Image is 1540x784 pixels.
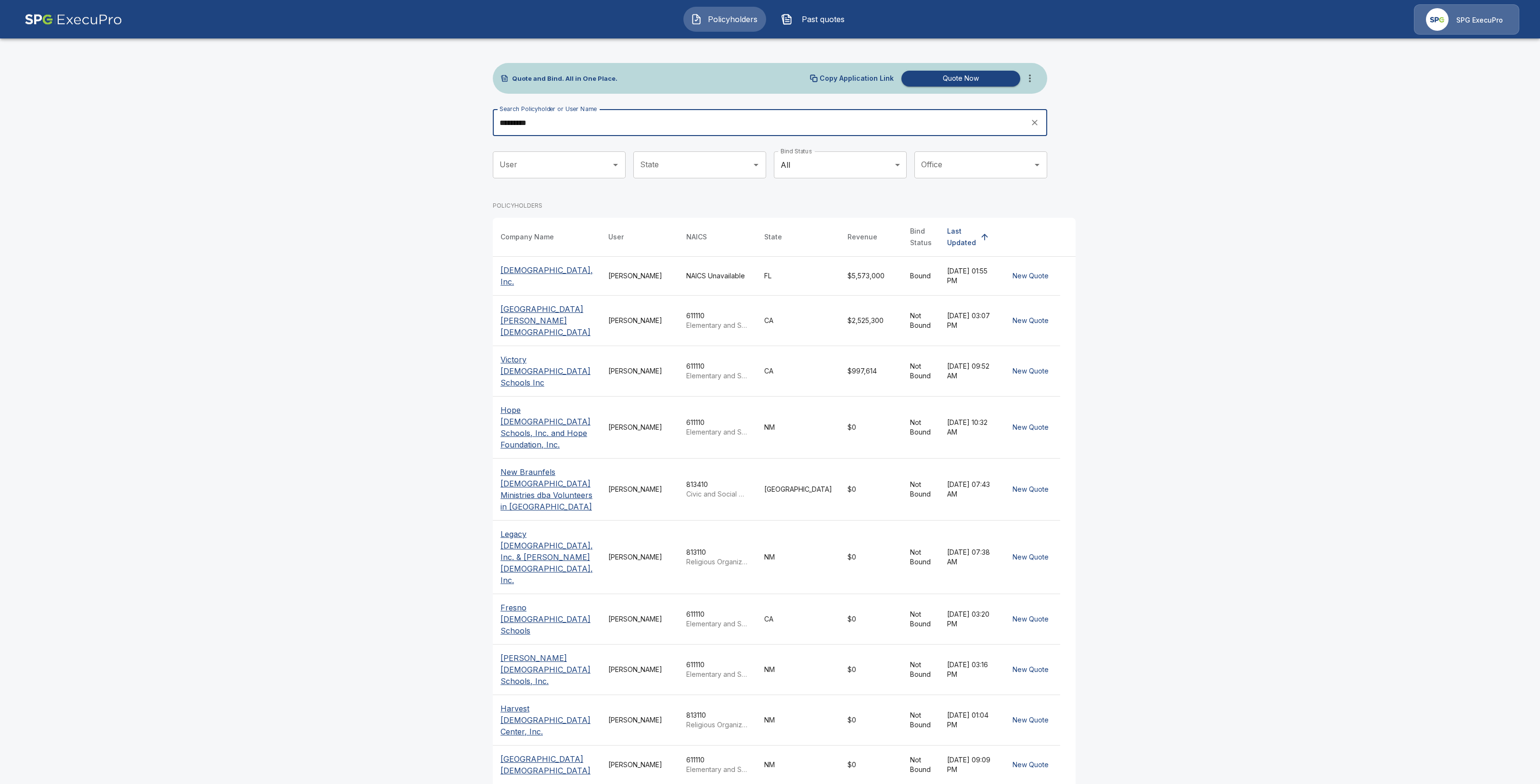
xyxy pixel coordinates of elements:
[840,695,902,746] td: $0
[939,257,1001,296] td: [DATE] 01:55 PM
[500,264,593,287] p: [DEMOGRAPHIC_DATA], Inc.
[757,346,840,397] td: CA
[1009,419,1052,436] button: New Quote
[1009,362,1052,380] button: New Quote
[608,231,624,243] div: User
[898,71,1020,87] a: Quote Now
[840,397,902,459] td: $0
[840,594,902,645] td: $0
[757,296,840,346] td: CA
[781,147,812,155] label: Bind Status
[1009,756,1052,774] button: New Quote
[774,151,907,178] div: All
[757,257,840,296] td: FL
[686,489,749,499] p: Civic and Social Organizations
[947,225,976,249] div: Last Updated
[840,296,902,346] td: $2,525,300
[939,521,1001,594] td: [DATE] 07:38 AM
[608,715,671,725] div: [PERSON_NAME]
[847,231,877,243] div: Revenue
[686,361,749,381] div: 611110
[1027,115,1042,130] button: clear search
[686,557,749,567] p: Religious Organizations
[500,231,554,243] div: Company Name
[608,614,671,624] div: [PERSON_NAME]
[686,720,749,730] p: Religious Organizations
[757,645,840,695] td: NM
[939,645,1001,695] td: [DATE] 03:16 PM
[939,296,1001,346] td: [DATE] 03:07 PM
[1009,711,1052,729] button: New Quote
[686,418,749,437] div: 611110
[493,218,1076,784] table: simple table
[774,7,857,32] button: Past quotes IconPast quotes
[25,4,122,35] img: AA Logo
[902,459,939,521] td: Not Bound
[608,485,671,494] div: [PERSON_NAME]
[840,521,902,594] td: $0
[500,602,593,636] p: Fresno [DEMOGRAPHIC_DATA] Schools
[500,303,593,338] p: [GEOGRAPHIC_DATA][PERSON_NAME][DEMOGRAPHIC_DATA]
[686,371,749,381] p: Elementary and Secondary Schools
[781,13,793,25] img: Past quotes Icon
[500,105,597,113] label: Search Policyholder or User Name
[500,528,593,586] p: Legacy [DEMOGRAPHIC_DATA], Inc. & [PERSON_NAME] [DEMOGRAPHIC_DATA], Inc.
[679,257,757,296] td: NAICS Unavailable
[608,423,671,432] div: [PERSON_NAME]
[1009,267,1052,285] button: New Quote
[902,257,939,296] td: Bound
[749,158,763,172] button: Open
[686,548,749,567] div: 813110
[608,552,671,562] div: [PERSON_NAME]
[1009,661,1052,679] button: New Quote
[686,321,749,330] p: Elementary and Secondary Schools
[1009,610,1052,628] button: New Quote
[902,594,939,645] td: Not Bound
[902,521,939,594] td: Not Bound
[902,346,939,397] td: Not Bound
[1414,4,1519,35] a: Agency IconSPG ExecuPro
[683,7,766,32] button: Policyholders IconPolicyholders
[939,346,1001,397] td: [DATE] 09:52 AM
[512,75,617,82] p: Quote and Bind. All in One Place.
[608,665,671,674] div: [PERSON_NAME]
[840,257,902,296] td: $5,573,000
[686,231,707,243] div: NAICS
[757,397,840,459] td: NM
[500,466,593,512] p: New Braunfels [DEMOGRAPHIC_DATA] Ministries dba Volunteers in [GEOGRAPHIC_DATA]
[608,316,671,325] div: [PERSON_NAME]
[706,13,759,25] span: Policyholders
[757,594,840,645] td: CA
[1020,69,1039,88] button: more
[840,645,902,695] td: $0
[939,594,1001,645] td: [DATE] 03:20 PM
[1009,312,1052,330] button: New Quote
[840,346,902,397] td: $997,614
[686,619,749,629] p: Elementary and Secondary Schools
[500,703,593,737] p: Harvest [DEMOGRAPHIC_DATA] Center, Inc.
[500,652,593,687] p: [PERSON_NAME][DEMOGRAPHIC_DATA] Schools, Inc.
[820,75,894,82] p: Copy Application Link
[608,366,671,376] div: [PERSON_NAME]
[939,695,1001,746] td: [DATE] 01:04 PM
[686,311,749,330] div: 611110
[691,13,702,25] img: Policyholders Icon
[609,158,622,172] button: Open
[902,645,939,695] td: Not Bound
[500,404,593,450] p: Hope [DEMOGRAPHIC_DATA] Schools, Inc. and Hope Foundation, Inc.
[757,459,840,521] td: [GEOGRAPHIC_DATA]
[902,695,939,746] td: Not Bound
[608,760,671,770] div: [PERSON_NAME]
[757,695,840,746] td: NM
[500,354,593,388] p: Victory [DEMOGRAPHIC_DATA] Schools Inc
[686,710,749,730] div: 813110
[686,480,749,499] div: 813410
[686,755,749,774] div: 611110
[902,296,939,346] td: Not Bound
[796,13,849,25] span: Past quotes
[686,660,749,679] div: 611110
[901,71,1020,87] button: Quote Now
[686,427,749,437] p: Elementary and Secondary Schools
